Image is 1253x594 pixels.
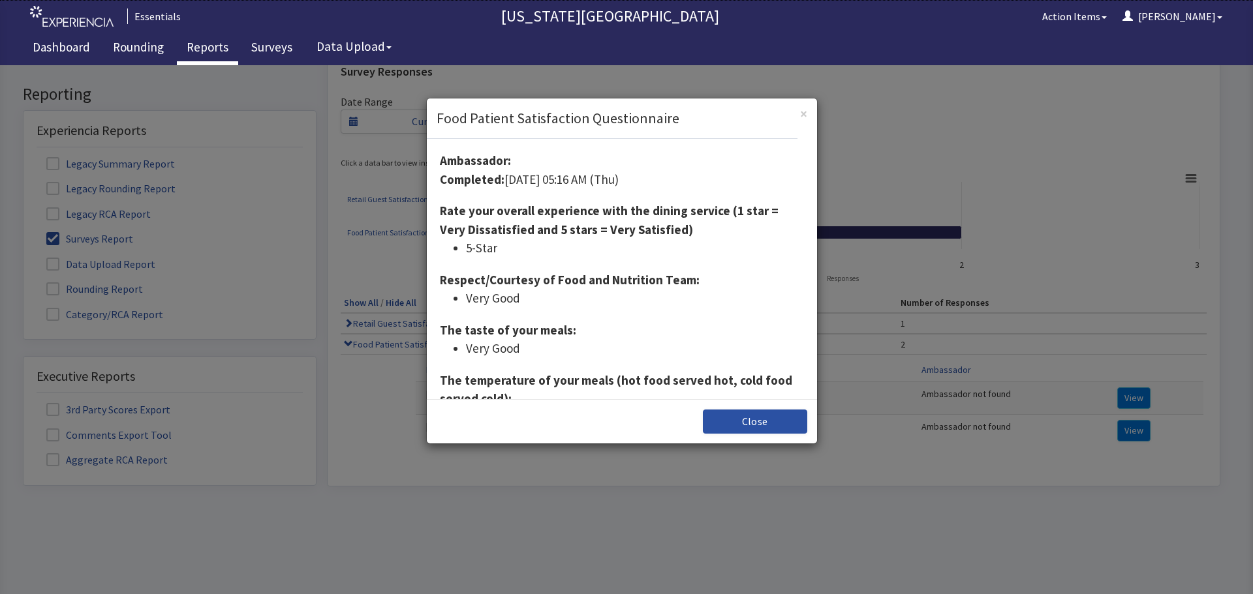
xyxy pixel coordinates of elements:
span: × [800,40,807,57]
button: Action Items [1034,3,1115,29]
a: Reports [177,33,238,65]
img: experiencia_logo.png [30,6,114,27]
strong: The taste of your meals: [440,257,576,273]
li: Very Good [466,224,804,243]
div: Essentials [127,8,181,24]
button: Close [800,42,807,55]
a: Rounding [103,33,174,65]
strong: Ambassador: [440,87,511,103]
li: Very Good [466,274,804,293]
li: 5-Star [466,173,804,192]
strong: Respect/Courtesy of Food and Nutrition Team: [440,207,700,222]
h3: Food Patient Satisfaction Questionnaire [437,43,800,63]
strong: The temperature of your meals (hot food served hot, cold food served cold): [440,307,792,342]
strong: Completed: [440,106,504,122]
button: [PERSON_NAME] [1115,3,1230,29]
p: [US_STATE][GEOGRAPHIC_DATA] [186,6,1034,27]
strong: Rate your overall experience with the dining service (1 star = Very Dissatisfied and 5 stars = Ve... [440,138,779,172]
a: Surveys [241,33,302,65]
div: [DATE] 05:16 AM (Thu) [437,83,807,126]
a: Dashboard [23,33,100,65]
button: Data Upload [309,35,399,59]
button: Close [703,344,807,368]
